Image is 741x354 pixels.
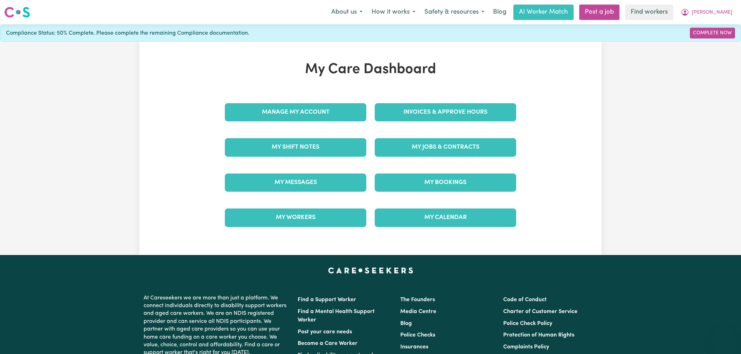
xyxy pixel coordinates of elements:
a: My Jobs & Contracts [375,138,516,156]
a: Code of Conduct [503,297,547,303]
a: Blog [489,5,511,20]
button: How it works [367,5,420,20]
a: Find a Support Worker [298,297,356,303]
button: About us [327,5,367,20]
a: Careseekers home page [328,268,413,273]
a: My Workers [225,208,366,227]
a: Insurances [400,344,428,350]
a: Complaints Policy [503,344,549,350]
a: Find workers [625,5,673,20]
a: My Bookings [375,174,516,192]
a: Become a Care Worker [298,341,358,346]
a: My Messages [225,174,366,192]
a: AI Worker Match [513,5,574,20]
span: [PERSON_NAME] [692,9,732,16]
a: Invoices & Approve Hours [375,103,516,121]
a: Find a Mental Health Support Worker [298,309,375,323]
a: Police Check Policy [503,321,552,326]
a: Blog [400,321,412,326]
button: My Account [676,5,737,20]
h1: My Care Dashboard [221,61,520,78]
img: Careseekers logo [4,6,30,19]
button: Safety & resources [420,5,489,20]
a: The Founders [400,297,435,303]
a: Post a job [579,5,619,20]
a: Charter of Customer Service [503,309,577,314]
a: My Calendar [375,208,516,227]
a: Protection of Human Rights [503,332,574,338]
a: Careseekers logo [4,4,30,20]
a: Complete Now [690,28,735,38]
span: Compliance Status: 50% Complete. Please complete the remaining Compliance documentation. [6,29,249,37]
a: Post your care needs [298,329,352,335]
a: Media Centre [400,309,436,314]
iframe: Button to launch messaging window [713,326,735,348]
a: Manage My Account [225,103,366,121]
a: Police Checks [400,332,435,338]
a: My Shift Notes [225,138,366,156]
